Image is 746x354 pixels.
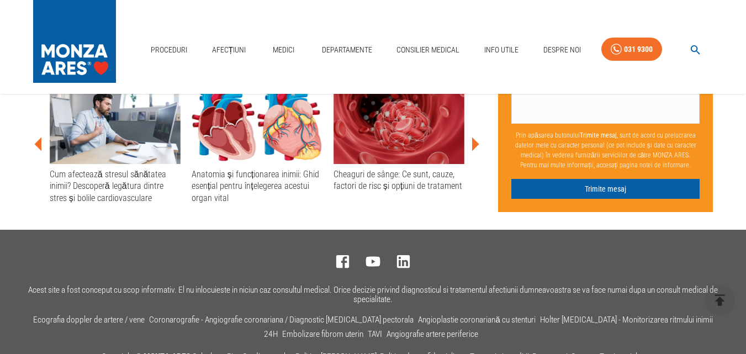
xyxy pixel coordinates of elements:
p: Prin apăsarea butonului , sunt de acord cu prelucrarea datelor mele cu caracter personal (ce pot ... [511,126,700,175]
a: Embolizare fibrom uterin [282,329,363,339]
a: Cheaguri de sânge: Ce sunt, cauze, factori de risc și opțiuni de tratament [334,76,464,192]
img: Anatomia și funcționarea inimii: Ghid esențial pentru înțelegerea acestui organ vital [192,76,322,164]
a: Departamente [318,39,377,61]
button: delete [705,285,735,315]
a: Despre Noi [539,39,585,61]
a: Info Utile [480,39,523,61]
button: Trimite mesaj [511,179,700,199]
a: Angiografie artere periferice [387,329,478,339]
p: Acest site a fost conceput cu scop informativ. El nu inlocuieste in niciun caz consultul medical.... [13,286,733,304]
a: Coronarografie - Angiografie coronariana / Diagnostic [MEDICAL_DATA] pectorala [149,315,414,325]
a: Holter [MEDICAL_DATA] - Monitorizarea ritmului inimii 24H [264,315,713,339]
a: Consilier Medical [392,39,464,61]
a: Proceduri [146,39,192,61]
img: Cheaguri de sânge: Ce sunt, cauze, factori de risc și opțiuni de tratament [334,76,464,164]
div: Cheaguri de sânge: Ce sunt, cauze, factori de risc și opțiuni de tratament [334,168,464,192]
div: 031 9300 [624,43,653,56]
a: TAVI [368,329,382,339]
img: Cum afectează stresul sănătatea inimii? Descoperă legătura dintre stres și bolile cardiovasculare [50,76,181,164]
a: Afecțiuni [208,39,251,61]
a: Anatomia și funcționarea inimii: Ghid esențial pentru înțelegerea acestui organ vital [192,76,322,204]
a: Ecografia doppler de artere / vene [33,315,145,325]
div: Cum afectează stresul sănătatea inimii? Descoperă legătura dintre stres și bolile cardiovasculare [50,168,181,204]
a: Cum afectează stresul sănătatea inimii? Descoperă legătura dintre stres și bolile cardiovasculare [50,76,181,204]
b: Trimite mesaj [580,131,617,139]
div: Anatomia și funcționarea inimii: Ghid esențial pentru înțelegerea acestui organ vital [192,168,322,204]
a: 031 9300 [601,38,662,61]
a: Medici [266,39,301,61]
a: Angioplastie coronariană cu stenturi [418,315,536,325]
